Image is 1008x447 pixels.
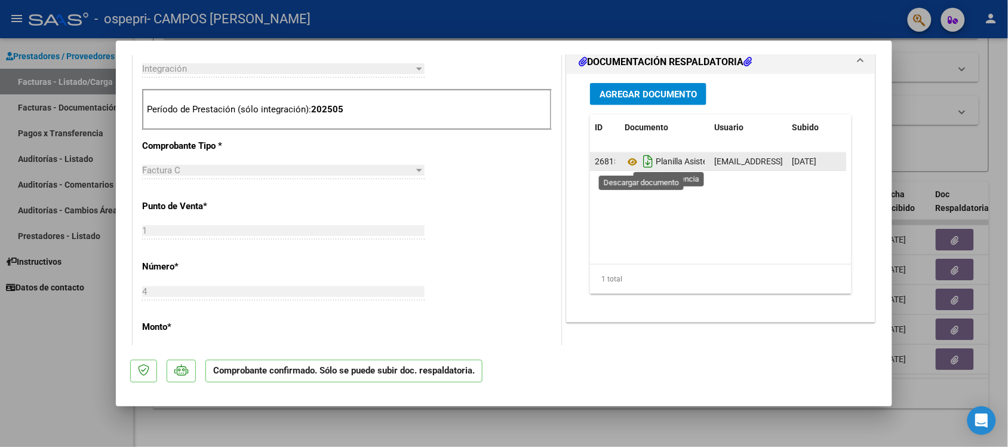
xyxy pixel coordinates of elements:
[590,83,706,105] button: Agregar Documento
[640,152,656,171] i: Descargar documento
[142,139,265,153] p: Comprobante Tipo *
[567,50,875,74] mat-expansion-panel-header: DOCUMENTACIÓN RESPALDATORIA
[787,115,847,140] datatable-header-cell: Subido
[567,74,875,322] div: DOCUMENTACIÓN RESPALDATORIA
[595,123,603,132] span: ID
[590,265,852,295] div: 1 total
[142,165,180,176] span: Factura C
[625,123,668,132] span: Documento
[590,115,620,140] datatable-header-cell: ID
[967,406,996,435] div: Open Intercom Messenger
[142,200,265,213] p: Punto de Venta
[625,157,723,167] span: Planilla Asistencia
[792,157,816,166] span: [DATE]
[205,360,483,383] p: Comprobante confirmado. Sólo se puede subir doc. respaldatoria.
[142,260,265,274] p: Número
[595,157,619,166] span: 26815
[714,123,743,132] span: Usuario
[620,115,709,140] datatable-header-cell: Documento
[142,63,187,74] span: Integración
[147,103,547,117] p: Período de Prestación (sólo integración):
[579,55,752,69] h1: DOCUMENTACIÓN RESPALDATORIA
[311,104,343,115] strong: 202505
[714,157,917,166] span: [EMAIL_ADDRESS][DOMAIN_NAME] - [PERSON_NAME]
[600,89,697,100] span: Agregar Documento
[142,320,265,334] p: Monto
[709,115,787,140] datatable-header-cell: Usuario
[792,123,819,132] span: Subido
